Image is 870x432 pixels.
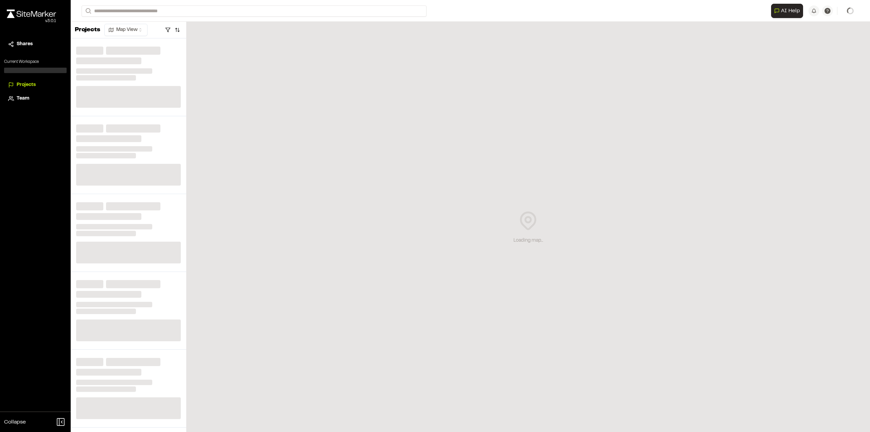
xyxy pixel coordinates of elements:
span: AI Help [781,7,800,15]
button: Open AI Assistant [771,4,803,18]
div: Oh geez...please don't... [7,18,56,24]
div: Open AI Assistant [771,4,806,18]
div: Loading map... [514,237,543,244]
a: Shares [8,40,63,48]
a: Projects [8,81,63,89]
p: Projects [75,25,100,35]
a: Team [8,95,63,102]
img: rebrand.png [7,10,56,18]
p: Current Workspace [4,59,67,65]
span: Collapse [4,418,26,426]
span: Projects [17,81,36,89]
button: Search [82,5,94,17]
span: Team [17,95,29,102]
span: Shares [17,40,33,48]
